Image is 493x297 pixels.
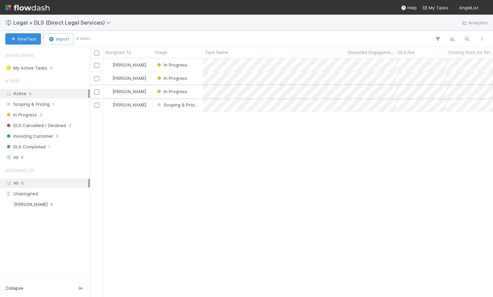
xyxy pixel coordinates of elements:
[106,75,112,81] img: avatar_b5be9b1b-4537-4870-b8e7-50cc2287641b.png
[156,62,187,68] span: In Progress
[5,201,12,208] img: avatar_b5be9b1b-4537-4870-b8e7-50cc2287641b.png
[156,89,187,94] span: In Progress
[52,100,54,108] span: 1
[21,180,24,186] span: 8
[401,4,417,11] div: Help
[5,143,46,151] span: DLS Completed
[5,121,66,130] span: DLS Cancelled / Declined
[156,101,200,108] div: Scoping & Pricing
[5,164,34,177] span: Assigned To
[106,88,146,95] div: [PERSON_NAME]
[113,62,146,68] span: [PERSON_NAME]
[76,36,91,42] small: 4 tasks
[106,62,146,68] div: [PERSON_NAME]
[106,89,112,94] img: avatar_b5be9b1b-4537-4870-b8e7-50cc2287641b.png
[106,101,146,108] div: [PERSON_NAME]
[106,62,112,68] img: avatar_b5be9b1b-4537-4870-b8e7-50cc2287641b.png
[94,76,99,81] input: Toggle Row Selected
[5,2,50,13] img: logo-inverted-e16ddd16eac7371096b0.svg
[14,202,48,207] span: [PERSON_NAME]
[5,49,34,62] span: Saved Views
[205,49,228,56] span: Task Name
[5,100,50,108] span: Scoping & Pricing
[156,88,187,95] div: In Progress
[461,19,488,27] a: Analytics
[5,153,88,162] div: All
[105,49,131,56] span: Assigned To
[21,153,24,162] span: 8
[481,5,488,11] img: avatar_ba22fd42-677f-4b89-aaa3-073be741e398.png
[348,49,394,56] span: Executed Engagement Letter
[6,285,23,291] span: Collapse
[40,111,42,119] span: 3
[50,64,53,72] span: 0
[398,49,415,56] span: DLS Fee
[5,64,47,72] div: My Active Tasks
[48,143,50,151] span: 1
[422,4,448,11] a: My Tasks
[113,89,146,94] span: [PERSON_NAME]
[94,89,99,94] input: Toggle Row Selected
[156,75,187,81] span: In Progress
[13,19,114,26] span: Legal > DLS (Direct Legal Services)
[5,179,88,187] div: All
[106,75,146,81] div: [PERSON_NAME]
[5,190,88,198] div: Unassigned
[422,5,448,10] span: My Tasks
[50,200,53,209] span: 8
[5,89,88,98] div: Active
[5,33,41,45] button: NewTask
[44,33,74,45] button: Import
[94,63,99,68] input: Toggle Row Selected
[113,75,146,81] span: [PERSON_NAME]
[94,103,99,108] input: Toggle Row Selected
[459,5,478,10] span: AngelList
[69,121,71,130] span: 3
[113,102,146,107] span: [PERSON_NAME]
[29,91,32,96] span: 4
[5,74,20,87] span: Stage
[156,102,200,107] span: Scoping & Pricing
[5,65,12,71] span: ⭐
[155,49,167,56] span: Stage
[56,132,59,140] span: 0
[5,132,53,140] span: Invoicing Customer
[5,111,37,119] span: In Progress
[156,75,187,81] div: In Progress
[5,20,12,25] span: ⚖️
[94,51,99,56] input: Toggle All Rows Selected
[106,102,112,107] img: avatar_b5be9b1b-4537-4870-b8e7-50cc2287641b.png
